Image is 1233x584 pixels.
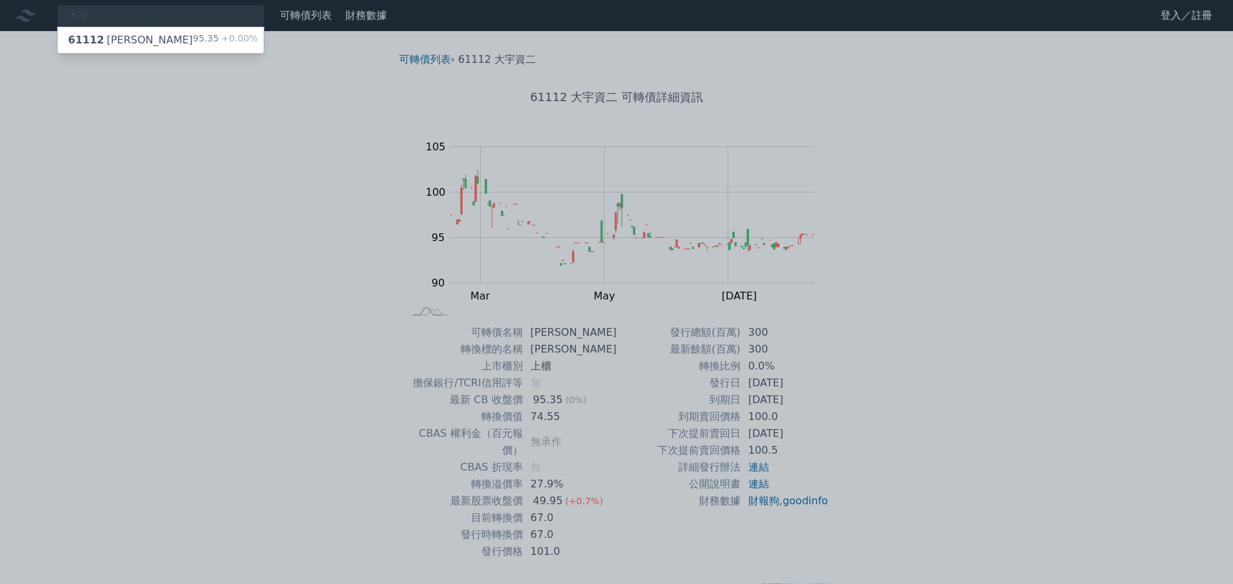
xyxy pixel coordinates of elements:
[68,32,193,48] div: [PERSON_NAME]
[219,33,258,43] span: +0.00%
[193,32,258,48] div: 95.35
[1168,522,1233,584] iframe: Chat Widget
[68,34,104,46] span: 61112
[58,27,264,53] a: 61112[PERSON_NAME] 95.35+0.00%
[1168,522,1233,584] div: 聊天小工具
